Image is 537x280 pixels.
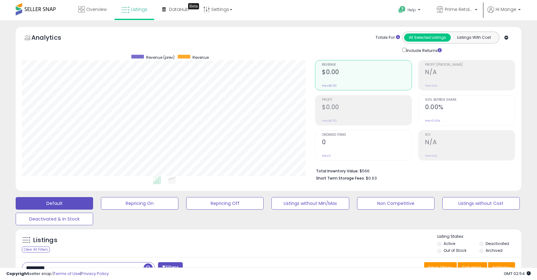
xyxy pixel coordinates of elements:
small: Prev: 0.00% [425,119,440,123]
button: Deactivated & In Stock [16,213,93,225]
span: Revenue [322,63,412,67]
b: Total Inventory Value: [316,168,359,174]
span: Profit [PERSON_NAME] [425,63,515,67]
h2: N/A [425,139,515,147]
div: Clear All Filters [22,247,50,252]
small: Prev: N/A [425,154,437,158]
label: Out of Stock [444,248,466,253]
h2: $0.00 [322,69,412,77]
label: Archived [486,248,503,253]
span: Listings [131,6,147,13]
h5: Listings [33,236,57,245]
button: Non Competitive [357,197,434,210]
button: Listings without Min/Max [271,197,349,210]
i: Get Help [398,6,406,13]
b: Short Term Storage Fees: [316,176,365,181]
small: Prev: N/A [425,84,437,88]
div: Totals For [376,35,400,41]
span: Help [408,7,416,13]
div: seller snap | | [6,271,109,277]
small: Prev: 0 [322,154,331,158]
h5: Analytics [31,33,73,43]
button: Columns [458,262,487,273]
button: Save View [424,262,457,273]
span: Prime Retail Solution [445,6,473,13]
h2: 0 [322,139,412,147]
strong: Copyright [6,271,29,277]
small: Prev: $0.00 [322,84,337,88]
span: Ordered Items [322,133,412,137]
a: Terms of Use [54,271,80,277]
p: Listing States: [437,234,521,240]
span: $0.63 [366,175,377,181]
button: Actions [488,262,515,273]
label: Active [444,241,455,246]
label: Deactivated [486,241,509,246]
span: 2025-10-14 02:54 GMT [504,271,531,277]
li: $566 [316,167,510,174]
span: DataHub [169,6,189,13]
h2: 0.00% [425,104,515,112]
div: Tooltip anchor [188,3,199,9]
button: Repricing On [101,197,178,210]
span: Columns [462,264,482,271]
button: Listings With Cost [450,33,497,42]
span: Profit [322,98,412,102]
small: Prev: $0.00 [322,119,337,123]
div: Include Returns [397,47,449,54]
button: Default [16,197,93,210]
h2: N/A [425,69,515,77]
span: Hi Mange [496,6,516,13]
h2: $0.00 [322,104,412,112]
span: Overview [86,6,107,13]
a: Privacy Policy [81,271,109,277]
button: Repricing Off [186,197,264,210]
a: Hi Mange [487,6,521,20]
button: Filters [158,262,182,273]
span: ROI [425,133,515,137]
span: Avg. Buybox Share [425,98,515,102]
span: Revenue [192,55,209,60]
span: Revenue (prev) [146,55,175,60]
button: All Selected Listings [404,33,451,42]
a: Help [393,1,427,20]
button: Listings without Cost [442,197,520,210]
